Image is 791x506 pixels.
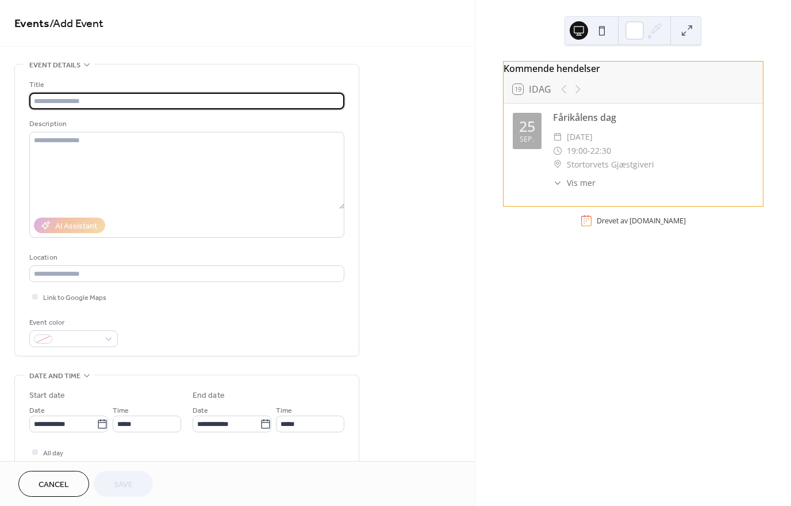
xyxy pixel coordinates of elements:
[590,144,611,158] span: 22:30
[29,370,80,382] span: Date and time
[29,59,80,71] span: Event details
[43,447,63,459] span: All day
[29,252,342,264] div: Location
[588,144,590,158] span: -
[29,79,342,91] div: Title
[553,177,562,189] div: ​
[49,13,103,35] span: / Add Event
[14,13,49,35] a: Events
[553,130,562,144] div: ​
[113,405,129,417] span: Time
[193,405,208,417] span: Date
[567,130,593,144] span: [DATE]
[553,111,754,124] div: Fårikålens dag
[29,118,342,130] div: Description
[43,459,90,471] span: Show date only
[18,471,89,497] button: Cancel
[553,144,562,158] div: ​
[276,405,292,417] span: Time
[553,158,562,172] div: ​
[504,62,763,75] div: Kommende hendelser
[29,390,65,402] div: Start date
[519,119,535,134] div: 25
[193,390,225,402] div: End date
[567,177,596,189] span: Vis mer
[567,158,654,172] span: Stortorvets Gjæstgiveri
[629,216,686,226] a: [DOMAIN_NAME]
[39,479,69,491] span: Cancel
[29,317,116,329] div: Event color
[567,144,588,158] span: 19:00
[597,216,686,226] div: Drevet av
[553,177,596,189] button: ​Vis mer
[520,136,534,143] div: sep.
[43,292,106,304] span: Link to Google Maps
[29,405,45,417] span: Date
